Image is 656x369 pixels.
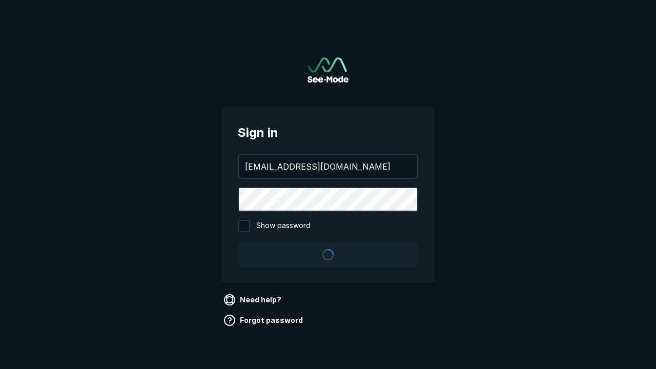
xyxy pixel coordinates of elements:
a: Need help? [221,292,285,308]
span: Show password [256,220,311,232]
span: Sign in [238,124,418,142]
input: your@email.com [239,155,417,178]
a: Forgot password [221,312,307,329]
img: See-Mode Logo [307,57,348,83]
a: Go to sign in [307,57,348,83]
